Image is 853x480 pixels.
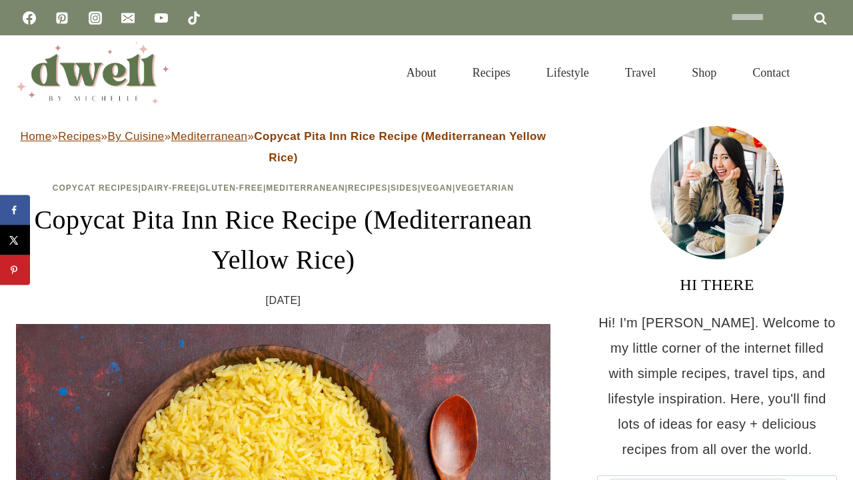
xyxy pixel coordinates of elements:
[21,130,546,164] span: » » » »
[348,183,388,193] a: Recipes
[454,49,528,96] a: Recipes
[455,183,514,193] a: Vegetarian
[16,42,169,103] img: DWELL by michelle
[16,200,550,280] h1: Copycat Pita Inn Rice Recipe (Mediterranean Yellow Rice)
[528,49,607,96] a: Lifestyle
[171,130,248,143] a: Mediterranean
[148,5,175,31] a: YouTube
[391,183,418,193] a: Sides
[597,273,837,297] h3: HI THERE
[21,130,52,143] a: Home
[254,130,546,164] strong: Copycat Pita Inn Rice Recipe (Mediterranean Yellow Rice)
[115,5,141,31] a: Email
[49,5,75,31] a: Pinterest
[421,183,452,193] a: Vegan
[734,49,808,96] a: Contact
[674,49,734,96] a: Shop
[266,183,345,193] a: Mediterranean
[389,49,454,96] a: About
[53,183,514,193] span: | | | | | | |
[58,130,101,143] a: Recipes
[82,5,109,31] a: Instagram
[16,5,43,31] a: Facebook
[199,183,263,193] a: Gluten-Free
[266,291,301,311] time: [DATE]
[389,49,808,96] nav: Primary Navigation
[814,61,837,84] button: View Search Form
[181,5,207,31] a: TikTok
[597,310,837,462] p: Hi! I'm [PERSON_NAME]. Welcome to my little corner of the internet filled with simple recipes, tr...
[141,183,196,193] a: Dairy-Free
[107,130,164,143] a: By Cuisine
[607,49,674,96] a: Travel
[53,183,139,193] a: Copycat Recipes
